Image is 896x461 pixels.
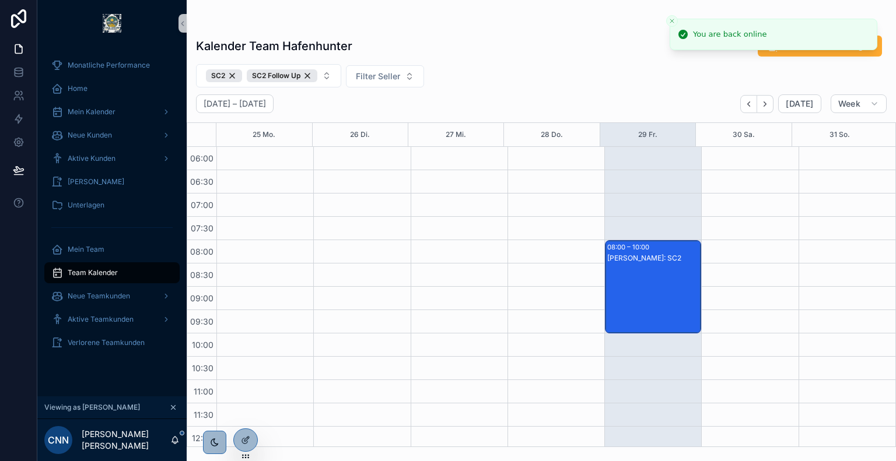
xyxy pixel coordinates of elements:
[44,78,180,99] a: Home
[541,123,563,146] button: 28 Do.
[44,309,180,330] a: Aktive Teamkunden
[253,123,275,146] button: 25 Mo.
[68,200,104,210] span: Unterlagen
[191,386,216,396] span: 11:00
[206,69,242,82] button: Unselect SC_2
[68,245,104,254] span: Mein Team
[187,316,216,326] span: 09:30
[44,195,180,216] a: Unterlagen
[44,332,180,353] a: Verlorene Teamkunden
[607,241,652,253] div: 08:00 – 10:00
[44,286,180,307] a: Neue Teamkunden
[44,125,180,146] a: Neue Kunden
[187,177,216,186] span: 06:30
[607,254,700,263] div: [PERSON_NAME]: SC2
[187,153,216,163] span: 06:00
[44,262,180,283] a: Team Kalender
[68,154,116,163] span: Aktive Kunden
[44,101,180,122] a: Mein Kalender
[44,148,180,169] a: Aktive Kunden
[82,428,170,452] p: [PERSON_NAME] [PERSON_NAME]
[188,223,216,233] span: 07:30
[247,69,317,82] button: Unselect SC_2_FOLLOW_UP
[189,363,216,373] span: 10:30
[68,84,87,93] span: Home
[191,410,216,420] span: 11:30
[733,123,755,146] button: 30 Sa.
[187,247,216,256] span: 08:00
[196,38,352,54] h1: Kalender Team Hafenhunter
[778,94,821,113] button: [DATE]
[44,239,180,260] a: Mein Team
[786,98,813,109] span: [DATE]
[68,291,130,301] span: Neue Teamkunden
[189,433,216,443] span: 12:00
[37,47,187,368] div: scrollable content
[247,69,317,82] div: SC2 Follow Up
[346,65,424,87] button: Select Button
[740,95,757,113] button: Back
[68,315,134,324] span: Aktive Teamkunden
[831,94,887,113] button: Week
[356,71,400,82] span: Filter Seller
[44,171,180,192] a: [PERSON_NAME]
[350,123,370,146] button: 26 Di.
[68,177,124,186] span: [PERSON_NAME]
[48,433,69,447] span: CNN
[666,15,678,27] button: Close toast
[68,61,150,70] span: Monatliche Performance
[68,338,145,347] span: Verlorene Teamkunden
[189,340,216,350] span: 10:00
[196,64,341,87] button: Select Button
[638,123,657,146] button: 29 Fr.
[187,293,216,303] span: 09:00
[693,29,766,40] div: You are back online
[838,98,860,109] span: Week
[605,241,701,333] div: 08:00 – 10:00[PERSON_NAME]: SC2
[446,123,466,146] button: 27 Mi.
[103,14,121,33] img: App logo
[757,95,773,113] button: Next
[829,123,850,146] button: 31 So.
[188,200,216,210] span: 07:00
[204,98,266,110] h2: [DATE] – [DATE]
[68,107,116,117] span: Mein Kalender
[206,69,242,82] div: SC2
[44,55,180,76] a: Monatliche Performance
[187,270,216,280] span: 08:30
[68,131,112,140] span: Neue Kunden
[68,268,118,277] span: Team Kalender
[44,403,140,412] span: Viewing as [PERSON_NAME]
